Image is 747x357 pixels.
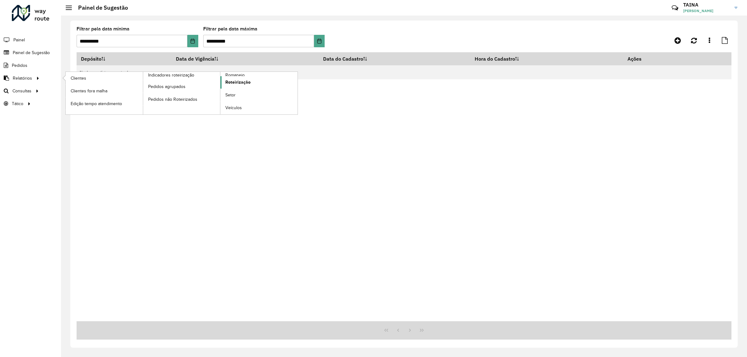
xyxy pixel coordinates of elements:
[77,52,171,65] th: Depósito
[225,104,242,111] span: Veículos
[220,76,298,89] a: Roteirização
[12,62,27,69] span: Pedidos
[220,89,298,101] a: Setor
[623,52,660,65] th: Ações
[471,52,623,65] th: Hora do Cadastro
[225,92,236,98] span: Setor
[66,72,143,84] a: Clientes
[77,25,129,33] label: Filtrar pela data mínima
[148,96,197,103] span: Pedidos não Roteirizados
[71,75,86,81] span: Clientes
[148,72,194,78] span: Indicadores roteirização
[71,100,122,107] span: Edição tempo atendimento
[143,72,298,114] a: Romaneio
[187,35,198,47] button: Choose Date
[77,65,731,79] td: Nenhum registro encontrado
[683,2,730,8] h3: TAINA
[13,49,50,56] span: Painel de Sugestão
[13,37,25,43] span: Painel
[220,102,298,114] a: Veículos
[12,88,31,94] span: Consultas
[13,75,32,81] span: Relatórios
[203,25,257,33] label: Filtrar pela data máxima
[12,100,23,107] span: Tático
[319,52,471,65] th: Data do Cadastro
[71,88,107,94] span: Clientes fora malha
[148,83,186,90] span: Pedidos agrupados
[66,72,220,114] a: Indicadores roteirização
[66,85,143,97] a: Clientes fora malha
[225,79,251,86] span: Roteirização
[314,35,325,47] button: Choose Date
[668,1,682,15] a: Contato Rápido
[143,93,220,105] a: Pedidos não Roteirizados
[72,4,128,11] h2: Painel de Sugestão
[225,72,245,78] span: Romaneio
[66,97,143,110] a: Edição tempo atendimento
[171,52,319,65] th: Data de Vigência
[683,8,730,14] span: [PERSON_NAME]
[143,80,220,93] a: Pedidos agrupados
